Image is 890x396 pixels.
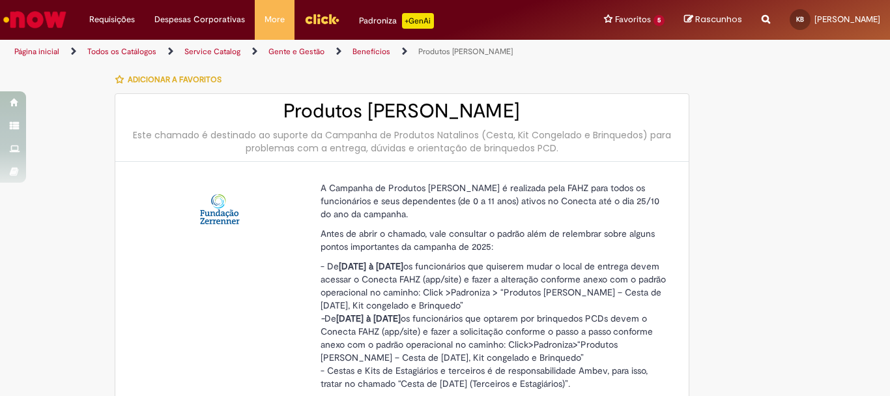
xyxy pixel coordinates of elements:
[339,260,403,272] strong: [DATE] à [DATE]
[10,40,584,64] ul: Trilhas de página
[402,13,434,29] p: +GenAi
[184,46,240,57] a: Service Catalog
[304,9,339,29] img: click_logo_yellow_360x200.png
[796,15,804,23] span: KB
[89,13,135,26] span: Requisições
[321,365,648,389] span: - Cestas e Kits de Estagiários e terceiros é de responsabilidade Ambev, para isso, tratar no cham...
[199,188,240,230] img: Produtos Natalinos - FAHZ
[14,46,59,57] a: Página inicial
[321,228,655,252] span: Antes de abrir o chamado, vale consultar o padrão além de relembrar sobre alguns pontos important...
[321,312,653,363] span: De os funcionários que optarem por brinquedos PCDs devem o Conecta FAHZ (app/site) e fazer a soli...
[268,46,324,57] a: Gente e Gestão
[352,46,390,57] a: Benefícios
[653,15,665,26] span: 5
[359,13,434,29] div: Padroniza
[265,13,285,26] span: More
[321,182,659,220] span: A Campanha de Produtos [PERSON_NAME] é realizada pela FAHZ para todos os funcionários e seus depe...
[321,312,324,324] em: -
[128,129,676,155] div: Este chamado é destinado ao suporte da Campanha de Produtos Natalinos (Cesta, Kit Congelado e Bri...
[115,66,229,93] button: Adicionar a Favoritos
[321,260,666,311] span: - De os funcionários que quiserem mudar o local de entrega devem acessar o Conecta FAHZ (app/site...
[615,13,651,26] span: Favoritos
[154,13,245,26] span: Despesas Corporativas
[814,14,880,25] span: [PERSON_NAME]
[1,7,68,33] img: ServiceNow
[87,46,156,57] a: Todos os Catálogos
[128,74,222,85] span: Adicionar a Favoritos
[418,46,513,57] a: Produtos [PERSON_NAME]
[336,312,401,324] strong: [DATE] à [DATE]
[128,100,676,122] h2: Produtos [PERSON_NAME]
[695,13,742,25] span: Rascunhos
[684,14,742,26] a: Rascunhos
